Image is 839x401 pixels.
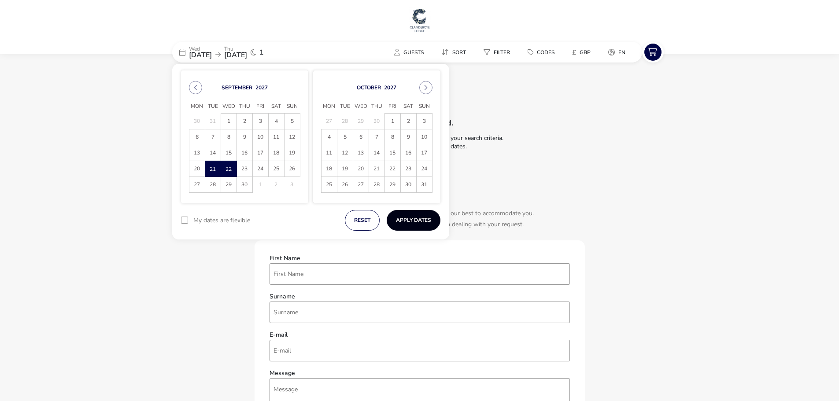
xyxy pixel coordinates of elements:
span: Sun [416,100,432,113]
span: 7 [369,129,384,145]
label: My dates are flexible [193,217,250,224]
span: 26 [285,161,300,177]
span: Fri [252,100,268,113]
button: Guests [387,46,431,59]
span: Guests [403,49,424,56]
span: 8 [221,129,237,145]
p: Thu [224,46,247,52]
td: 3 [284,177,300,193]
span: GBP [580,49,591,56]
td: 6 [353,129,369,145]
td: 27 [189,177,205,193]
td: 22 [221,161,237,177]
button: Choose Month [357,84,381,91]
td: 27 [321,114,337,129]
td: 25 [321,177,337,193]
td: 7 [205,129,221,145]
td: 5 [284,114,300,129]
td: 17 [416,145,432,161]
button: Codes [521,46,562,59]
td: 28 [337,114,353,129]
input: surname [270,302,570,323]
span: 3 [417,114,432,129]
span: 19 [285,145,300,161]
naf-pibe-menu-bar-item: Codes [521,46,565,59]
td: 10 [416,129,432,145]
naf-pibe-menu-bar-item: en [601,46,636,59]
div: Choose Date [181,70,440,203]
td: 1 [252,177,268,193]
td: 4 [321,129,337,145]
span: Sort [452,49,466,56]
td: 15 [221,145,237,161]
span: en [618,49,625,56]
span: Wed [353,100,369,113]
td: 9 [237,129,252,145]
button: Next Month [419,81,432,94]
label: Message [270,370,295,376]
td: 29 [221,177,237,193]
td: 18 [268,145,284,161]
span: 9 [401,129,416,145]
button: Choose Year [255,84,268,91]
td: 27 [353,177,369,193]
span: Thu [369,100,384,113]
a: Main Website [409,7,431,33]
td: 31 [205,114,221,129]
naf-pibe-menu-bar-item: Guests [387,46,434,59]
button: Sort [434,46,473,59]
span: 16 [401,145,416,161]
button: Choose Month [222,84,252,91]
span: 25 [322,177,337,192]
span: 13 [353,145,369,161]
span: Sun [284,100,300,113]
span: 12 [285,129,300,145]
span: 3 [253,114,268,129]
td: 25 [268,161,284,177]
td: 14 [205,145,221,161]
span: Wed [221,100,237,113]
span: 30 [237,177,252,192]
naf-pibe-menu-bar-item: Sort [434,46,477,59]
span: [DATE] [189,50,212,60]
button: en [601,46,632,59]
td: 1 [221,114,237,129]
span: 15 [385,145,400,161]
span: 24 [253,161,268,177]
td: 30 [400,177,416,193]
span: Tue [205,100,221,113]
td: 28 [369,177,384,193]
td: 6 [189,129,205,145]
td: 24 [416,161,432,177]
span: Fri [384,100,400,113]
span: Tue [337,100,353,113]
span: 22 [385,161,400,177]
button: Apply Dates [387,210,440,231]
button: Filter [477,46,517,59]
td: 30 [237,177,252,193]
span: 11 [269,129,284,145]
span: Codes [537,49,554,56]
td: 3 [252,114,268,129]
span: 31 [417,177,432,192]
td: 21 [205,161,221,177]
span: 23 [401,161,416,177]
span: 23 [237,161,252,177]
span: 11 [322,145,337,161]
td: 26 [337,177,353,193]
span: 18 [269,145,284,161]
td: 9 [400,129,416,145]
span: 19 [337,161,353,177]
span: 21 [369,161,384,177]
td: 5 [337,129,353,145]
span: 16 [237,145,252,161]
span: 4 [269,114,284,129]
